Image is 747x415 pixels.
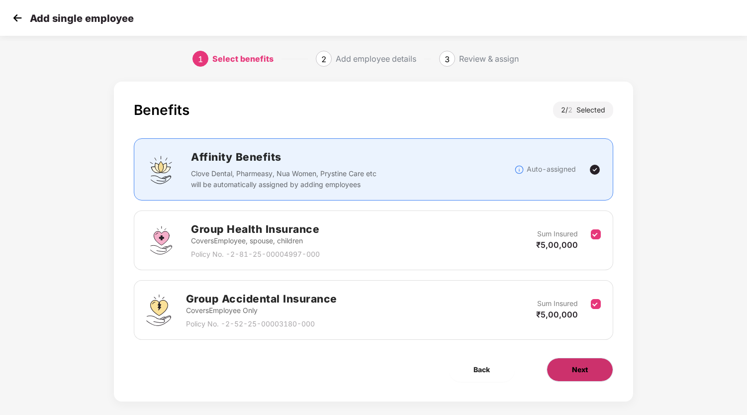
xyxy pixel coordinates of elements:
[514,165,524,175] img: svg+xml;base64,PHN2ZyBpZD0iSW5mb18tXzMyeDMyIiBkYXRhLW5hbWU9IkluZm8gLSAzMngzMiIgeG1sbnM9Imh0dHA6Ly...
[212,51,274,67] div: Select benefits
[547,358,613,382] button: Next
[536,240,578,250] span: ₹5,00,000
[134,102,189,118] div: Benefits
[321,54,326,64] span: 2
[568,105,576,114] span: 2
[191,235,320,246] p: Covers Employee, spouse, children
[445,54,450,64] span: 3
[186,291,337,307] h2: Group Accidental Insurance
[449,358,515,382] button: Back
[527,164,576,175] p: Auto-assigned
[537,298,578,309] p: Sum Insured
[30,12,134,24] p: Add single employee
[191,249,320,260] p: Policy No. - 2-81-25-00004997-000
[186,318,337,329] p: Policy No. - 2-52-25-00003180-000
[146,295,171,326] img: svg+xml;base64,PHN2ZyB4bWxucz0iaHR0cDovL3d3dy53My5vcmcvMjAwMC9zdmciIHdpZHRoPSI0OS4zMjEiIGhlaWdodD...
[459,51,519,67] div: Review & assign
[537,228,578,239] p: Sum Insured
[191,221,320,237] h2: Group Health Insurance
[146,225,176,255] img: svg+xml;base64,PHN2ZyBpZD0iR3JvdXBfSGVhbHRoX0luc3VyYW5jZSIgZGF0YS1uYW1lPSJHcm91cCBIZWFsdGggSW5zdX...
[536,310,578,319] span: ₹5,00,000
[572,364,588,375] span: Next
[336,51,416,67] div: Add employee details
[191,149,514,165] h2: Affinity Benefits
[191,168,384,190] p: Clove Dental, Pharmeasy, Nua Women, Prystine Care etc will be automatically assigned by adding em...
[146,155,176,185] img: svg+xml;base64,PHN2ZyBpZD0iQWZmaW5pdHlfQmVuZWZpdHMiIGRhdGEtbmFtZT0iQWZmaW5pdHkgQmVuZWZpdHMiIHhtbG...
[553,102,613,118] div: 2 / Selected
[198,54,203,64] span: 1
[10,10,25,25] img: svg+xml;base64,PHN2ZyB4bWxucz0iaHR0cDovL3d3dy53My5vcmcvMjAwMC9zdmciIHdpZHRoPSIzMCIgaGVpZ2h0PSIzMC...
[473,364,490,375] span: Back
[186,305,337,316] p: Covers Employee Only
[589,164,601,176] img: svg+xml;base64,PHN2ZyBpZD0iVGljay0yNHgyNCIgeG1sbnM9Imh0dHA6Ly93d3cudzMub3JnLzIwMDAvc3ZnIiB3aWR0aD...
